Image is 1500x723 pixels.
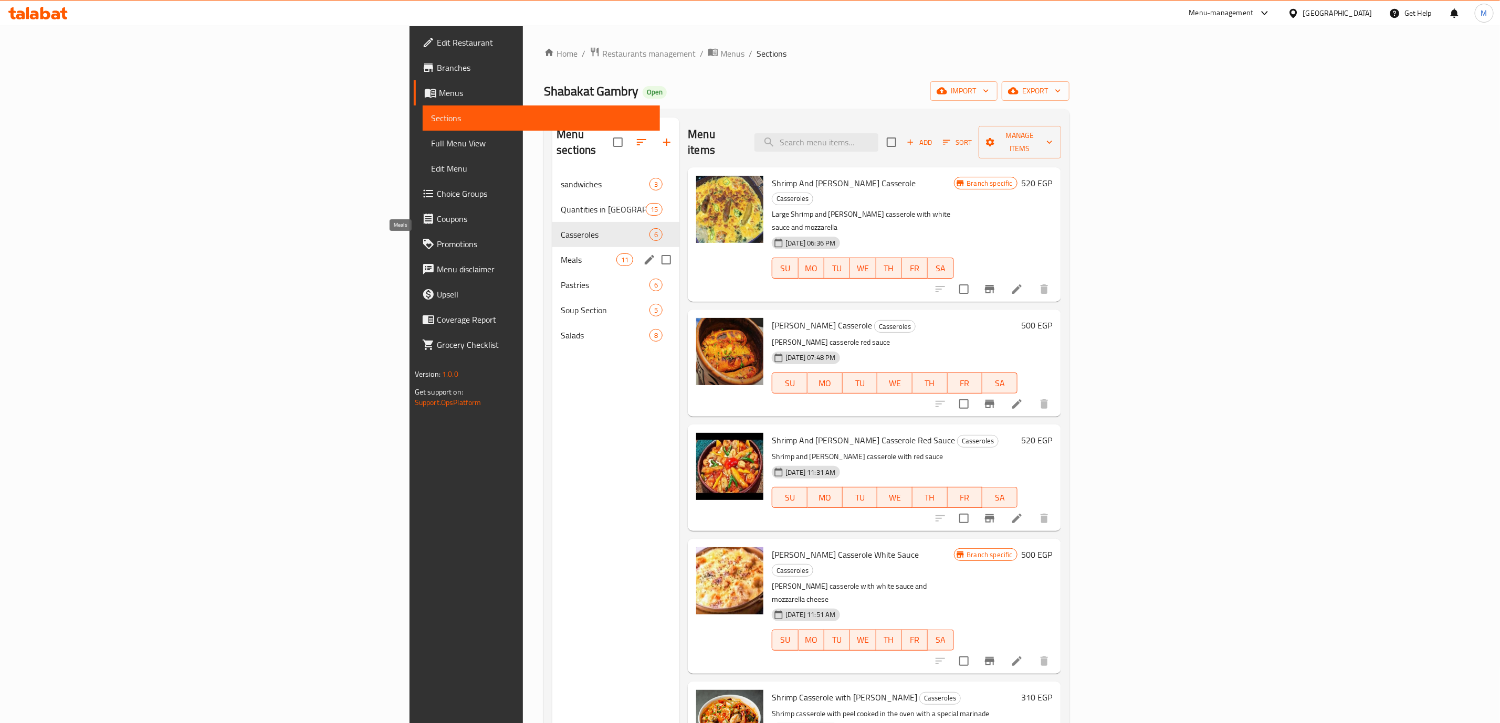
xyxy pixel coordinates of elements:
[415,396,481,409] a: Support.OpsPlatform
[977,506,1002,531] button: Branch-specific-item
[772,317,872,333] span: [PERSON_NAME] Casserole
[437,313,652,326] span: Coverage Report
[847,376,874,391] span: TU
[882,490,908,505] span: WE
[414,55,660,80] a: Branches
[939,84,989,98] span: import
[781,353,840,363] span: [DATE] 07:48 PM
[423,156,660,181] a: Edit Menu
[948,487,983,508] button: FR
[912,373,948,394] button: TH
[943,136,972,148] span: Sort
[423,105,660,131] a: Sections
[561,228,649,241] div: Casseroles
[437,288,652,301] span: Upsell
[877,373,912,394] button: WE
[616,253,633,266] div: items
[552,247,679,272] div: Meals11edit
[629,130,654,155] span: Sort sections
[987,129,1053,155] span: Manage items
[876,630,902,651] button: TH
[688,126,742,158] h2: Menu items
[561,279,649,291] div: Pastries
[1032,277,1057,302] button: delete
[696,176,763,243] img: Shrimp And Roe Casserole
[650,280,662,290] span: 6
[1022,433,1053,448] h6: 520 EGP
[654,130,679,155] button: Add section
[772,193,813,205] span: Casseroles
[977,277,1002,302] button: Branch-specific-item
[1032,506,1057,531] button: delete
[1022,318,1053,333] h6: 500 EGP
[952,490,979,505] span: FR
[781,467,840,477] span: [DATE] 11:31 AM
[987,490,1013,505] span: SA
[777,261,794,276] span: SU
[772,487,807,508] button: SU
[932,261,949,276] span: SA
[561,304,649,316] div: Soup Section
[828,632,846,647] span: TU
[414,80,660,105] a: Menus
[912,487,948,508] button: TH
[772,565,813,577] span: Casseroles
[649,228,663,241] div: items
[799,258,824,279] button: MO
[1010,84,1061,98] span: export
[650,331,662,341] span: 8
[932,632,949,647] span: SA
[799,630,824,651] button: MO
[1022,690,1053,705] h6: 310 EGP
[1303,7,1372,19] div: [GEOGRAPHIC_DATA]
[824,258,850,279] button: TU
[987,376,1013,391] span: SA
[414,231,660,257] a: Promotions
[977,391,1002,417] button: Branch-specific-item
[696,547,763,614] img: Roe Casserole White Sauce
[437,61,652,74] span: Branches
[443,367,459,381] span: 1.0.0
[561,329,649,342] span: Salads
[561,203,646,216] span: Quantities in [GEOGRAPHIC_DATA]
[437,338,652,351] span: Grocery Checklist
[777,490,803,505] span: SU
[803,261,820,276] span: MO
[649,329,663,342] div: items
[772,432,955,448] span: Shrimp And [PERSON_NAME] Casserole Red Sauce
[958,435,998,447] span: Casseroles
[781,610,840,620] span: [DATE] 11:51 AM
[437,263,652,275] span: Menu disclaimer
[877,487,912,508] button: WE
[902,258,928,279] button: FR
[919,692,961,705] div: Casseroles
[772,208,953,234] p: Large Shrimp and [PERSON_NAME] casserole with white sauce and mozzarella
[552,323,679,348] div: Salads8
[414,206,660,231] a: Coupons
[772,450,1017,463] p: Shrimp and [PERSON_NAME] casserole with red sauce
[982,373,1018,394] button: SA
[843,487,878,508] button: TU
[917,376,943,391] span: TH
[650,305,662,315] span: 5
[772,630,798,651] button: SU
[928,258,953,279] button: SA
[561,178,649,190] div: sandwiches
[1189,7,1254,19] div: Menu-management
[772,258,798,279] button: SU
[772,336,1017,349] p: [PERSON_NAME] casserole red sauce
[1022,547,1053,562] h6: 500 EGP
[828,261,846,276] span: TU
[617,255,633,265] span: 11
[903,134,936,151] button: Add
[1032,648,1057,674] button: delete
[880,261,898,276] span: TH
[700,47,704,60] li: /
[414,332,660,357] a: Grocery Checklist
[882,376,908,391] span: WE
[772,175,916,191] span: Shrimp And [PERSON_NAME] Casserole
[1011,283,1023,295] a: Edit menu item
[646,205,662,215] span: 15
